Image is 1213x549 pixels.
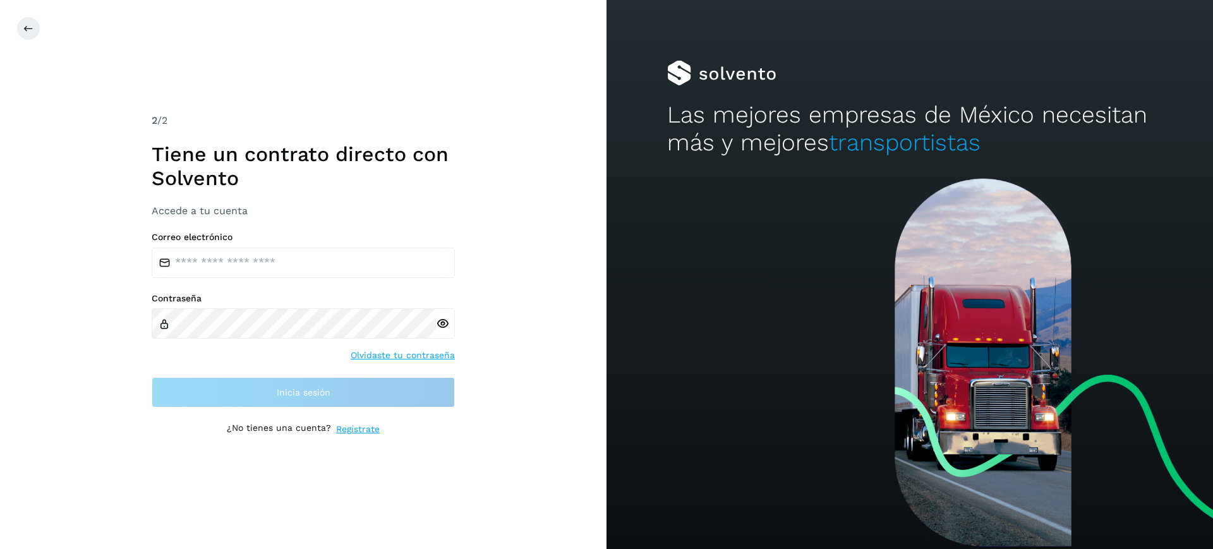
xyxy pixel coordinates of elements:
h2: Las mejores empresas de México necesitan más y mejores [667,101,1152,157]
label: Correo electrónico [152,232,455,243]
h1: Tiene un contrato directo con Solvento [152,142,455,191]
p: ¿No tienes una cuenta? [227,423,331,436]
label: Contraseña [152,293,455,304]
div: /2 [152,113,455,128]
span: transportistas [829,129,981,156]
span: 2 [152,114,157,126]
button: Inicia sesión [152,377,455,407]
a: Olvidaste tu contraseña [351,349,455,362]
h3: Accede a tu cuenta [152,205,455,217]
a: Regístrate [336,423,380,436]
span: Inicia sesión [277,388,330,397]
